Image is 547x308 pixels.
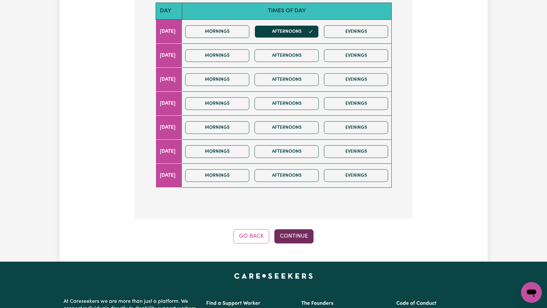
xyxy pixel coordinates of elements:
[324,97,388,110] button: Evenings
[206,301,260,306] a: Find a Support Worker
[156,139,182,163] td: [DATE]
[185,25,249,38] button: Mornings
[255,73,319,86] button: Afternoons
[521,282,542,303] iframe: Button to launch messaging window
[324,25,388,38] button: Evenings
[274,229,314,243] button: Continue
[185,73,249,86] button: Mornings
[324,145,388,158] button: Evenings
[255,49,319,62] button: Afternoons
[234,273,313,278] a: Careseekers home page
[156,3,182,19] th: Day
[185,49,249,62] button: Mornings
[182,3,391,19] th: Times of day
[156,19,182,43] td: [DATE]
[156,115,182,139] td: [DATE]
[255,121,319,134] button: Afternoons
[255,169,319,182] button: Afternoons
[324,73,388,86] button: Evenings
[156,43,182,67] td: [DATE]
[156,163,182,187] td: [DATE]
[255,145,319,158] button: Afternoons
[324,49,388,62] button: Evenings
[185,169,249,182] button: Mornings
[324,121,388,134] button: Evenings
[185,145,249,158] button: Mornings
[156,67,182,91] td: [DATE]
[156,91,182,115] td: [DATE]
[233,229,269,243] button: Go Back
[301,301,333,306] a: The Founders
[396,301,436,306] a: Code of Conduct
[255,25,319,38] button: Afternoons
[185,121,249,134] button: Mornings
[185,97,249,110] button: Mornings
[324,169,388,182] button: Evenings
[255,97,319,110] button: Afternoons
